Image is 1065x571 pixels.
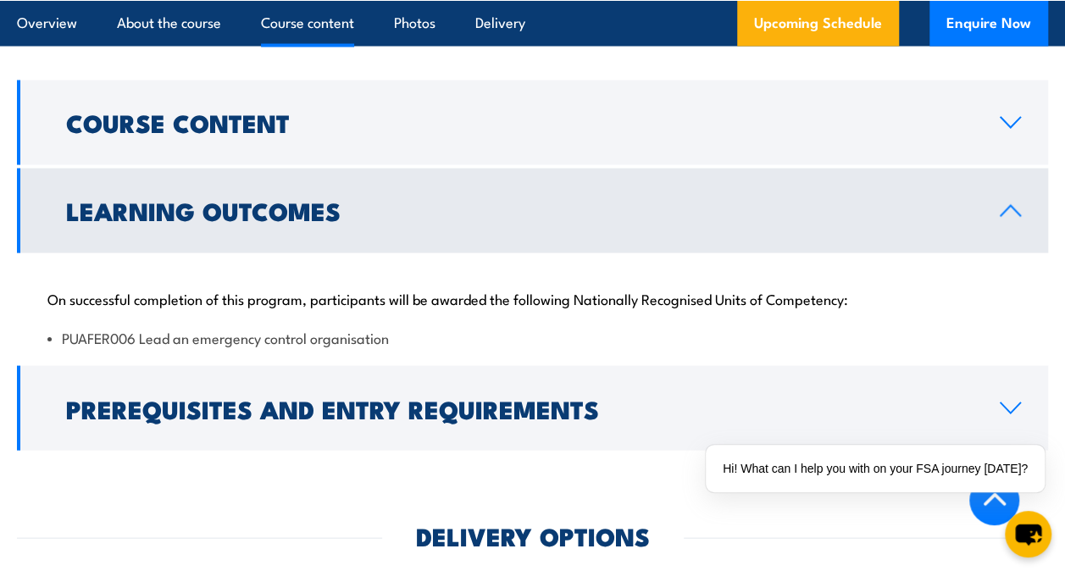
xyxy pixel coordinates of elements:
[706,445,1045,492] div: Hi! What can I help you with on your FSA journey [DATE]?
[17,169,1048,253] a: Learning Outcomes
[1005,511,1051,557] button: chat-button
[66,111,973,133] h2: Course Content
[47,328,1018,347] li: PUAFER006 Lead an emergency control organisation
[17,366,1048,451] a: Prerequisites and Entry Requirements
[66,199,973,221] h2: Learning Outcomes
[416,524,650,546] h2: DELIVERY OPTIONS
[66,397,973,419] h2: Prerequisites and Entry Requirements
[47,290,1018,307] p: On successful completion of this program, participants will be awarded the following Nationally R...
[17,80,1048,165] a: Course Content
